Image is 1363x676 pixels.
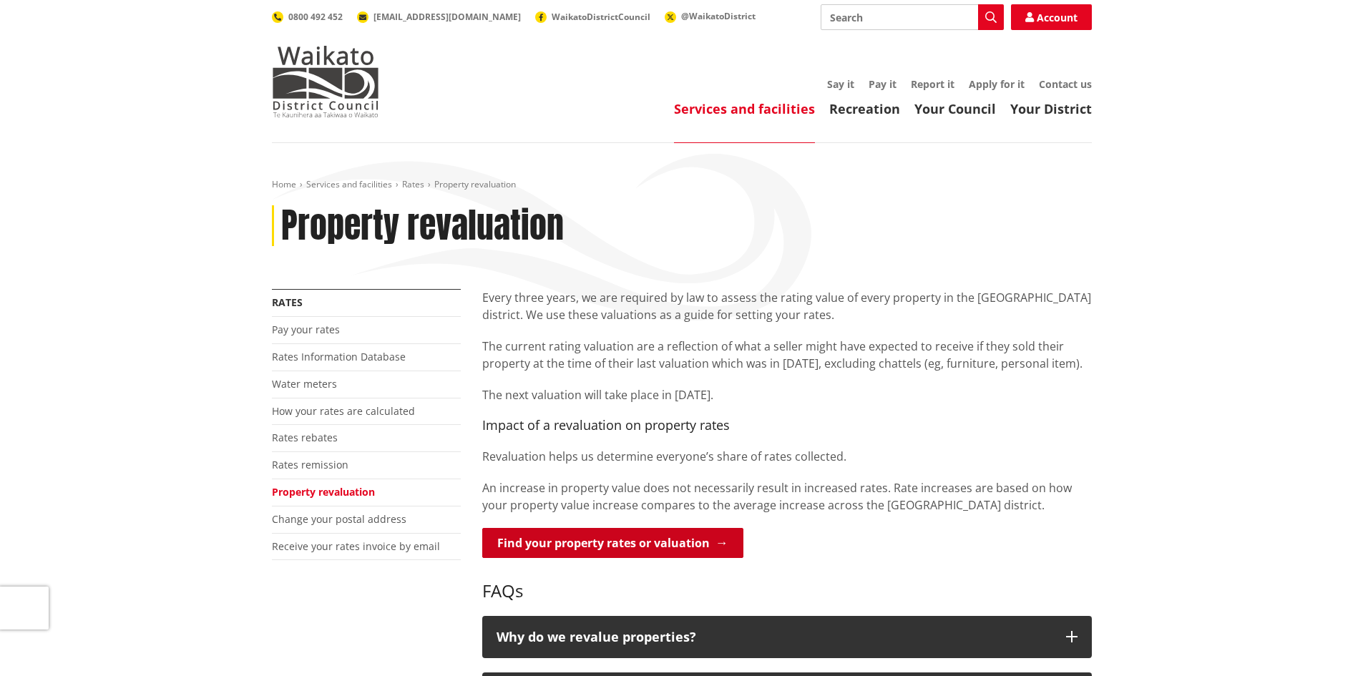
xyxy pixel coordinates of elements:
[272,512,406,526] a: Change your postal address
[827,77,854,91] a: Say it
[829,100,900,117] a: Recreation
[272,178,296,190] a: Home
[272,377,337,391] a: Water meters
[288,11,343,23] span: 0800 492 452
[1297,616,1349,667] iframe: Messenger Launcher
[482,289,1092,323] p: Every three years, we are required by law to assess the rating value of every property in the [GE...
[272,179,1092,191] nav: breadcrumb
[497,630,1052,645] p: Why do we revalue properties?
[272,539,440,553] a: Receive your rates invoice by email
[357,11,521,23] a: [EMAIL_ADDRESS][DOMAIN_NAME]
[482,418,1092,433] h4: Impact of a revaluation on property rates
[1039,77,1092,91] a: Contact us
[911,77,954,91] a: Report it
[482,338,1092,372] p: The current rating valuation are a reflection of what a seller might have expected to receive if ...
[1010,100,1092,117] a: Your District
[482,616,1092,659] button: Why do we revalue properties?
[482,528,743,558] a: Find your property rates or valuation
[272,485,375,499] a: Property revaluation
[821,4,1004,30] input: Search input
[665,10,756,22] a: @WaikatoDistrict
[272,458,348,471] a: Rates remission
[402,178,424,190] a: Rates
[482,386,1092,403] p: The next valuation will take place in [DATE].
[482,479,1092,514] p: An increase in property value does not necessarily result in increased rates. Rate increases are ...
[681,10,756,22] span: @WaikatoDistrict
[482,448,1092,465] p: Revaluation helps us determine everyone’s share of rates collected.
[272,323,340,336] a: Pay your rates
[272,295,303,309] a: Rates
[272,350,406,363] a: Rates Information Database
[434,178,516,190] span: Property revaluation
[482,560,1092,602] h3: FAQs
[306,178,392,190] a: Services and facilities
[535,11,650,23] a: WaikatoDistrictCouncil
[914,100,996,117] a: Your Council
[869,77,897,91] a: Pay it
[272,46,379,117] img: Waikato District Council - Te Kaunihera aa Takiwaa o Waikato
[552,11,650,23] span: WaikatoDistrictCouncil
[674,100,815,117] a: Services and facilities
[373,11,521,23] span: [EMAIL_ADDRESS][DOMAIN_NAME]
[272,431,338,444] a: Rates rebates
[1011,4,1092,30] a: Account
[969,77,1025,91] a: Apply for it
[272,404,415,418] a: How your rates are calculated
[272,11,343,23] a: 0800 492 452
[281,205,564,247] h1: Property revaluation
